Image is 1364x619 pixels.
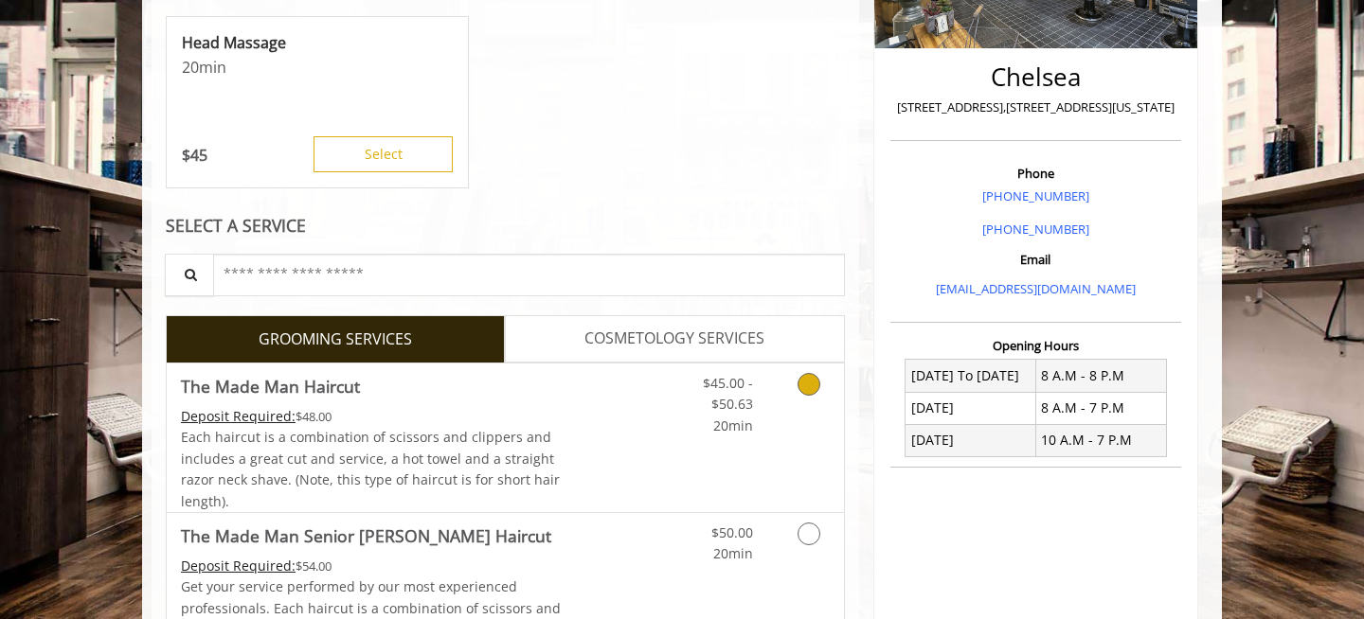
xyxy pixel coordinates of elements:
[895,63,1176,91] h2: Chelsea
[906,424,1036,456] td: [DATE]
[181,428,560,509] span: Each haircut is a combination of scissors and clippers and includes a great cut and service, a ho...
[199,57,226,78] span: min
[584,327,764,351] span: COSMETOLOGY SERVICES
[182,32,453,53] p: Head Massage
[166,217,845,235] div: SELECT A SERVICE
[713,544,753,562] span: 20min
[982,187,1089,204] a: [PHONE_NUMBER]
[895,253,1176,266] h3: Email
[906,360,1036,392] td: [DATE] To [DATE]
[181,406,562,427] div: $48.00
[982,221,1089,238] a: [PHONE_NUMBER]
[936,280,1136,297] a: [EMAIL_ADDRESS][DOMAIN_NAME]
[1035,360,1166,392] td: 8 A.M - 8 P.M
[259,327,412,352] span: GROOMING SERVICES
[181,522,551,549] b: The Made Man Senior [PERSON_NAME] Haircut
[711,523,753,541] span: $50.00
[182,145,190,166] span: $
[703,374,753,413] span: $45.00 - $50.63
[895,167,1176,180] h3: Phone
[182,57,453,78] p: 20
[181,373,360,399] b: The Made Man Haircut
[890,339,1181,352] h3: Opening Hours
[314,136,453,172] button: Select
[181,557,296,575] span: This service needs some Advance to be paid before we block your appointment
[181,556,562,576] div: $54.00
[906,392,1036,424] td: [DATE]
[1035,424,1166,456] td: 10 A.M - 7 P.M
[1035,392,1166,424] td: 8 A.M - 7 P.M
[165,254,214,296] button: Service Search
[895,97,1176,117] p: [STREET_ADDRESS],[STREET_ADDRESS][US_STATE]
[181,407,296,425] span: This service needs some Advance to be paid before we block your appointment
[713,416,753,434] span: 20min
[182,145,207,166] p: 45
